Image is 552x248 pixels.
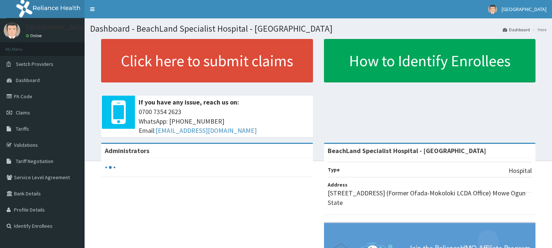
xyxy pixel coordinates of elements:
span: 0700 7354 2623 WhatsApp: [PHONE_NUMBER] Email: [139,107,309,135]
span: Dashboard [16,77,40,84]
span: Switch Providers [16,61,53,67]
span: Claims [16,109,30,116]
svg: audio-loading [105,162,116,173]
a: [EMAIL_ADDRESS][DOMAIN_NAME] [156,126,257,135]
a: How to Identify Enrollees [324,39,536,82]
a: Online [26,33,43,38]
p: [GEOGRAPHIC_DATA] [26,24,86,31]
p: Hospital [509,166,532,176]
b: Type [328,166,340,173]
li: Here [531,26,546,33]
b: Administrators [105,146,149,155]
span: [GEOGRAPHIC_DATA] [502,6,546,13]
p: [STREET_ADDRESS] (Former Ofada-Mokoloki LCDA Office) Mowe Ogun State [328,188,532,207]
a: Click here to submit claims [101,39,313,82]
strong: BeachLand Specialist Hospital - [GEOGRAPHIC_DATA] [328,146,486,155]
img: User Image [488,5,497,14]
b: Address [328,181,348,188]
span: Tariffs [16,125,29,132]
span: Tariff Negotiation [16,158,53,164]
b: If you have any issue, reach us on: [139,98,239,106]
a: Dashboard [503,26,530,33]
img: User Image [4,22,20,39]
h1: Dashboard - BeachLand Specialist Hospital - [GEOGRAPHIC_DATA] [90,24,546,33]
